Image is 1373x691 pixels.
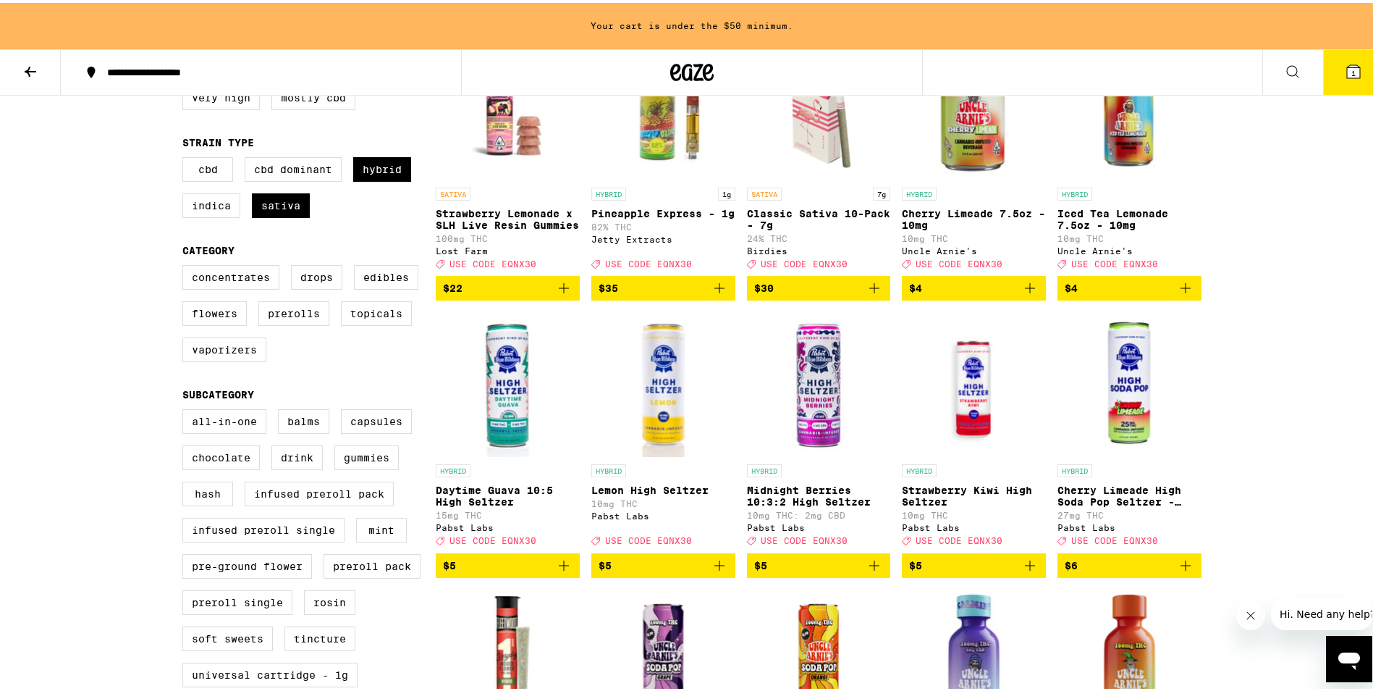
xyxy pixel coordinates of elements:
[599,557,612,569] span: $5
[1057,205,1201,228] p: Iced Tea Lemonade 7.5oz - 10mg
[747,482,891,505] p: Midnight Berries 10:3:2 High Seltzer
[902,508,1046,517] p: 10mg THC
[591,550,735,575] button: Add to bag
[1071,534,1158,543] span: USE CODE EQNX30
[747,185,782,198] p: SATIVA
[182,406,266,431] label: All-In-One
[1351,66,1356,75] span: 1
[873,185,890,198] p: 7g
[754,557,767,569] span: $5
[341,298,412,323] label: Topicals
[902,231,1046,240] p: 10mg THC
[591,273,735,298] button: Add to bag
[334,443,399,467] label: Gummies
[591,309,735,454] img: Pabst Labs - Lemon High Seltzer
[324,551,421,576] label: Preroll Pack
[1057,550,1201,575] button: Add to bag
[1065,557,1078,569] span: $6
[761,256,848,266] span: USE CODE EQNX30
[591,232,735,241] div: Jetty Extracts
[1065,280,1078,291] span: $4
[605,534,692,543] span: USE CODE EQNX30
[902,309,1046,454] img: Pabst Labs - Strawberry Kiwi High Seltzer
[182,624,273,648] label: Soft Sweets
[1326,633,1372,679] iframe: Button to launch messaging window
[591,482,735,493] p: Lemon High Seltzer
[916,534,1002,543] span: USE CODE EQNX30
[436,33,580,177] img: Lost Farm - Strawberry Lemonade x SLH Live Resin Gummies
[718,185,735,198] p: 1g
[902,205,1046,228] p: Cherry Limeade 7.5oz - 10mg
[258,298,329,323] label: Prerolls
[1057,461,1092,474] p: HYBRID
[449,256,536,266] span: USE CODE EQNX30
[747,309,891,454] img: Pabst Labs - Midnight Berries 10:3:2 High Seltzer
[747,508,891,517] p: 10mg THC: 2mg CBD
[356,515,407,540] label: Mint
[271,83,355,107] label: Mostly CBD
[443,280,462,291] span: $22
[909,557,922,569] span: $5
[591,33,735,273] a: Open page for Pineapple Express - 1g from Jetty Extracts
[1057,520,1201,529] div: Pabst Labs
[182,242,235,254] legend: Category
[1057,273,1201,298] button: Add to bag
[902,243,1046,253] div: Uncle Arnie's
[436,273,580,298] button: Add to bag
[284,624,355,648] label: Tincture
[591,496,735,506] p: 10mg THC
[1271,595,1372,627] iframe: Message from company
[304,587,355,612] label: Rosin
[902,273,1046,298] button: Add to bag
[1057,309,1201,550] a: Open page for Cherry Limeade High Soda Pop Seltzer - 25mg from Pabst Labs
[449,534,536,543] span: USE CODE EQNX30
[591,461,626,474] p: HYBRID
[591,33,735,177] img: Jetty Extracts - Pineapple Express - 1g
[747,33,891,177] img: Birdies - Classic Sativa 10-Pack - 7g
[1057,33,1201,177] img: Uncle Arnie's - Iced Tea Lemonade 7.5oz - 10mg
[747,550,891,575] button: Add to bag
[599,280,618,291] span: $35
[182,154,233,179] label: CBD
[443,557,456,569] span: $5
[902,33,1046,177] img: Uncle Arnie's - Cherry Limeade 7.5oz - 10mg
[436,205,580,228] p: Strawberry Lemonade x SLH Live Resin Gummies
[182,134,254,146] legend: Strain Type
[182,386,254,398] legend: Subcategory
[591,219,735,229] p: 82% THC
[754,280,774,291] span: $30
[436,185,470,198] p: SATIVA
[902,461,937,474] p: HYBRID
[353,154,411,179] label: Hybrid
[747,33,891,273] a: Open page for Classic Sativa 10-Pack - 7g from Birdies
[182,515,345,540] label: Infused Preroll Single
[436,461,470,474] p: HYBRID
[1236,598,1265,627] iframe: Close message
[1071,256,1158,266] span: USE CODE EQNX30
[1057,482,1201,505] p: Cherry Limeade High Soda Pop Seltzer - 25mg
[747,309,891,550] a: Open page for Midnight Berries 10:3:2 High Seltzer from Pabst Labs
[1057,508,1201,517] p: 27mg THC
[252,190,310,215] label: Sativa
[245,479,394,503] label: Infused Preroll Pack
[1057,309,1201,454] img: Pabst Labs - Cherry Limeade High Soda Pop Seltzer - 25mg
[436,482,580,505] p: Daytime Guava 10:5 High Seltzer
[1057,33,1201,273] a: Open page for Iced Tea Lemonade 7.5oz - 10mg from Uncle Arnie's
[747,205,891,228] p: Classic Sativa 10-Pack - 7g
[354,262,418,287] label: Edibles
[591,309,735,550] a: Open page for Lemon High Seltzer from Pabst Labs
[182,479,233,503] label: Hash
[436,33,580,273] a: Open page for Strawberry Lemonade x SLH Live Resin Gummies from Lost Farm
[1057,243,1201,253] div: Uncle Arnie's
[909,280,922,291] span: $4
[747,243,891,253] div: Birdies
[182,298,247,323] label: Flowers
[1057,231,1201,240] p: 10mg THC
[902,185,937,198] p: HYBRID
[902,309,1046,550] a: Open page for Strawberry Kiwi High Seltzer from Pabst Labs
[902,482,1046,505] p: Strawberry Kiwi High Seltzer
[436,550,580,575] button: Add to bag
[245,154,342,179] label: CBD Dominant
[271,443,323,467] label: Drink
[182,335,266,359] label: Vaporizers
